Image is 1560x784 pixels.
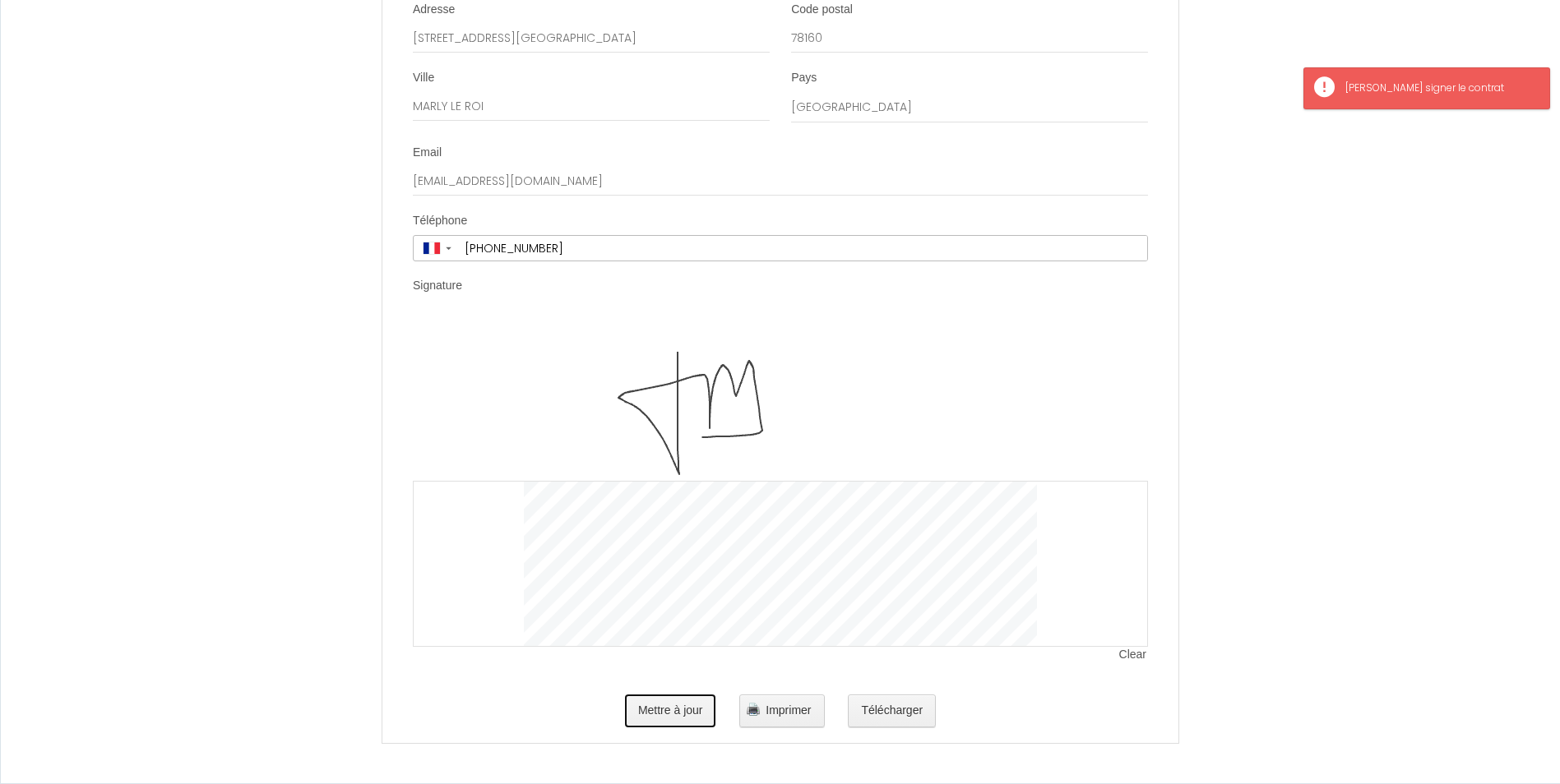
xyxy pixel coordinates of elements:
[747,703,760,716] img: printer.png
[413,70,434,86] label: Ville
[524,316,1037,481] img: signature
[459,236,1147,261] input: +33 6 12 34 56 78
[791,2,853,18] label: Code postal
[848,694,936,727] button: Télécharger
[413,145,442,161] label: Email
[791,70,817,86] label: Pays
[413,278,462,294] label: Signature
[625,694,716,727] button: Mettre à jour
[739,694,824,727] button: Imprimer
[1119,647,1148,663] span: Clear
[413,213,467,229] label: Téléphone
[413,2,455,18] label: Adresse
[1345,81,1533,96] div: [PERSON_NAME] signer le contrat
[766,703,811,717] span: Imprimer
[444,245,453,251] span: ▼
